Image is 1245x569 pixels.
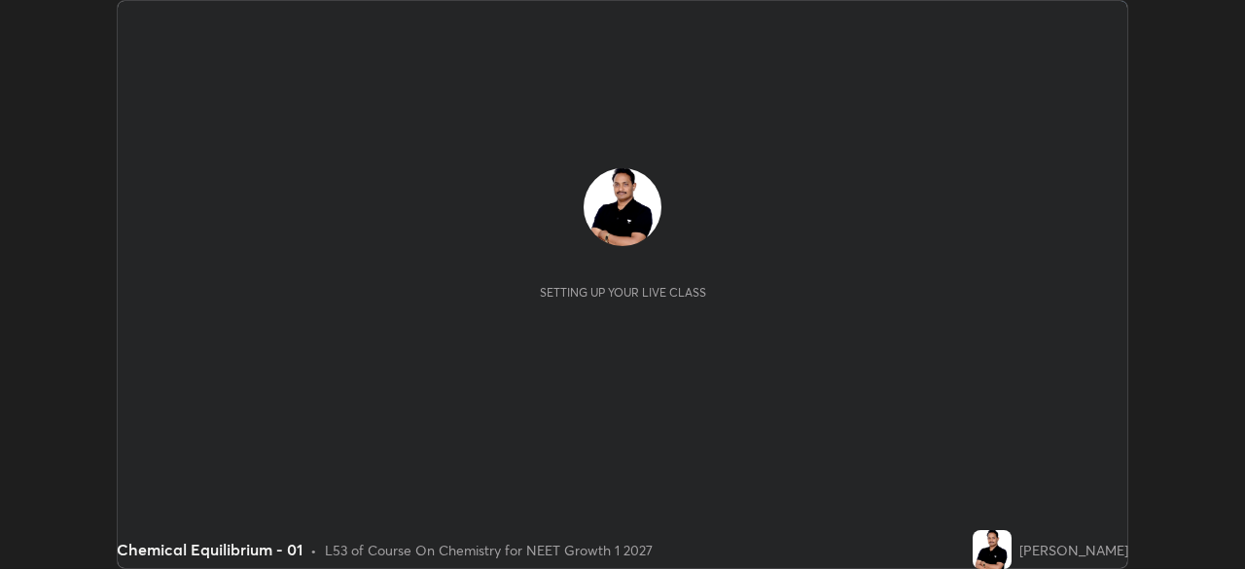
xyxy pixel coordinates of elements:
[584,168,661,246] img: f038782568bc4da7bb0aca6a5d33880f.jpg
[117,538,302,561] div: Chemical Equilibrium - 01
[540,285,706,300] div: Setting up your live class
[1019,540,1128,560] div: [PERSON_NAME]
[973,530,1012,569] img: f038782568bc4da7bb0aca6a5d33880f.jpg
[325,540,653,560] div: L53 of Course On Chemistry for NEET Growth 1 2027
[310,540,317,560] div: •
